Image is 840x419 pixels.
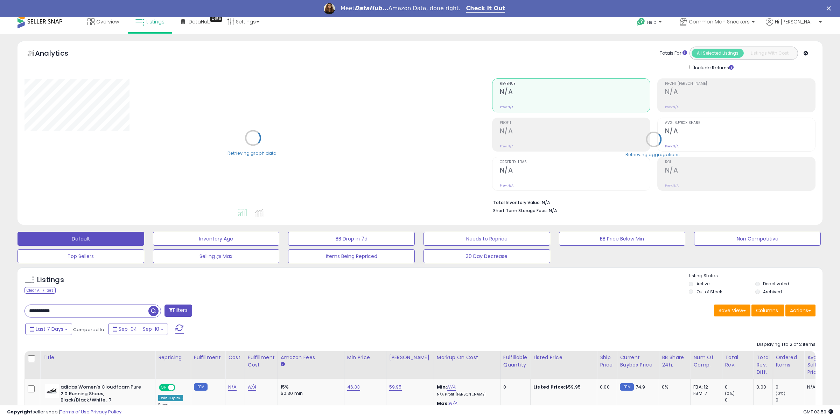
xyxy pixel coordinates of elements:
button: Items Being Repriced [288,249,415,263]
div: FBA: 12 [693,384,716,390]
a: N/A [228,384,237,391]
span: OFF [174,385,185,391]
div: Retrieving graph data.. [227,150,279,156]
button: Selling @ Max [153,249,280,263]
div: 0 [776,397,804,403]
button: Non Competitive [694,232,821,246]
div: $59.95 [533,384,591,390]
label: Out of Stock [696,289,722,295]
strong: Copyright [7,408,33,415]
a: Overview [82,11,124,32]
p: N/A Profit [PERSON_NAME] [437,392,495,397]
div: Meet Amazon Data, done right. [341,5,461,12]
div: Fulfillment [194,354,222,361]
div: Include Returns [684,63,742,71]
button: All Selected Listings [692,49,744,58]
div: Markup on Cost [437,354,497,361]
div: BB Share 24h. [662,354,687,369]
span: 74.9 [636,384,645,390]
label: Active [696,281,709,287]
div: Close [827,6,834,11]
a: Hi [PERSON_NAME] [766,18,822,34]
span: ON [160,385,168,391]
span: 2025-09-18 03:59 GMT [803,408,833,415]
div: [PERSON_NAME] [389,354,431,361]
div: Amazon Fees [281,354,341,361]
div: 0% [662,384,685,390]
i: Get Help [637,18,645,26]
button: Inventory Age [153,232,280,246]
img: 41ipmesSKlS._SL40_.jpg [45,384,59,398]
div: $0.30 min [281,390,339,397]
div: Clear All Filters [24,287,56,294]
span: Help [647,19,657,25]
small: Amazon Fees. [281,361,285,368]
button: BB Price Below Min [559,232,686,246]
span: Last 7 Days [36,326,63,333]
span: DataHub [189,18,211,25]
span: Hi [PERSON_NAME] [775,18,817,25]
span: Sep-04 - Sep-10 [119,326,159,333]
div: Fulfillable Quantity [503,354,527,369]
div: 0 [776,384,804,390]
div: Ordered Items [776,354,801,369]
label: Deactivated [763,281,789,287]
small: FBM [620,383,633,391]
div: Win BuyBox [158,395,183,401]
a: Check It Out [466,5,505,13]
a: Listings [130,11,170,32]
div: Avg Selling Price [807,354,833,376]
div: seller snap | | [7,409,121,415]
b: Min: [437,384,447,390]
label: Archived [763,289,782,295]
div: Tooltip anchor [210,15,222,22]
div: FBM: 7 [693,390,716,397]
button: 30 Day Decrease [423,249,550,263]
div: N/A [807,384,830,390]
a: Settings [222,11,265,32]
a: Help [631,12,668,34]
div: Ship Price [600,354,614,369]
h5: Listings [37,275,64,285]
button: Actions [785,305,815,316]
button: Listings With Cost [743,49,796,58]
p: Listing States: [689,273,823,279]
a: N/A [248,384,256,391]
a: N/A [447,384,455,391]
button: Last 7 Days [25,323,72,335]
div: Min Price [347,354,383,361]
a: Common Man Sneakers [674,11,760,34]
button: Top Sellers [17,249,144,263]
div: 0.00 [756,384,767,390]
span: Compared to: [73,326,105,333]
button: Save View [714,305,750,316]
div: Repricing [158,354,188,361]
button: Default [17,232,144,246]
div: Total Rev. Diff. [756,354,770,376]
span: Common Man Sneakers [689,18,750,25]
b: Listed Price: [533,384,565,390]
a: 46.33 [347,384,360,391]
div: Fulfillment Cost [248,354,275,369]
button: BB Drop in 7d [288,232,415,246]
div: 15% [281,384,339,390]
small: (0%) [725,391,735,396]
a: Terms of Use [60,408,90,415]
button: Needs to Reprice [423,232,550,246]
h5: Analytics [35,48,82,60]
button: Columns [751,305,784,316]
small: (0%) [776,391,785,396]
div: Num of Comp. [693,354,719,369]
span: Columns [756,307,778,314]
div: Current Buybox Price [620,354,656,369]
th: The percentage added to the cost of goods (COGS) that forms the calculator for Min & Max prices. [434,351,500,379]
div: Total Rev. [725,354,750,369]
div: Title [43,354,152,361]
a: Privacy Policy [91,408,121,415]
div: Listed Price [533,354,594,361]
div: 0 [503,384,525,390]
div: 0 [725,397,753,403]
small: FBM [194,383,208,391]
div: Retrieving aggregations.. [625,152,682,158]
button: Sep-04 - Sep-10 [108,323,168,335]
